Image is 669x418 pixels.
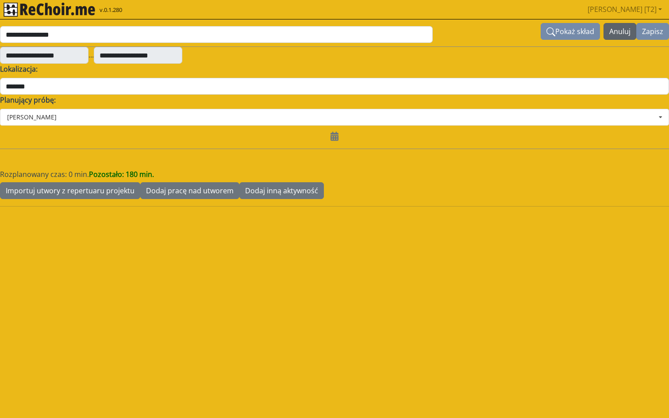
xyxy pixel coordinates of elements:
button: Dodaj inną aktywność [239,182,324,199]
img: rekłajer mi [4,3,95,17]
span: v.0.1.280 [100,6,122,15]
button: Anuluj [604,23,636,40]
button: Zapisz [636,23,669,40]
button: Dodaj pracę nad utworem [140,182,239,199]
div: [PERSON_NAME] [7,114,57,120]
button: searchPokaż skład [541,23,600,40]
span: Pozostało: 180 min. [89,169,154,179]
svg: search [546,27,555,36]
a: [PERSON_NAME] [T2] [584,0,665,18]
